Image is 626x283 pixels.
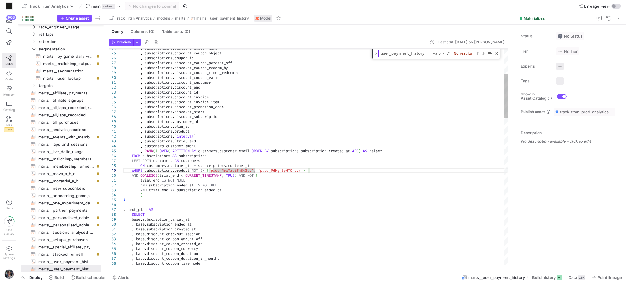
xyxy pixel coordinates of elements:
span: , [140,144,142,149]
span: models [157,16,170,20]
div: 30 [109,75,116,80]
img: No status [558,34,563,39]
span: , [140,65,142,70]
span: marts__all_laps_recorded​​​​​​​​​​ [38,112,94,119]
span: Tags [521,79,551,83]
div: 42 [109,134,116,139]
span: marts__user_payment_history​​​​​​​​​​ [38,266,94,273]
span: Alerts [118,275,129,280]
span: ` [175,134,177,139]
span: . [164,144,166,149]
span: , [140,95,142,100]
div: 29 [109,70,116,75]
div: 41 [109,129,116,134]
span: , [140,124,142,129]
button: track-titan-prod-analytics / y42_Track_Titan_Analytics_main / marts__user_payment_history [554,108,615,116]
div: Press SPACE to select this row. [21,45,101,53]
span: discount_invoice [175,95,209,100]
span: marts__events_with_membership_status_pairing​​​​​​​​​​ [38,134,94,141]
span: Space settings [3,252,15,260]
span: (0) [184,30,190,34]
a: marts__one_experiment_dashboard​​​​​​​​​​ [21,199,101,207]
span: Build [54,275,64,280]
button: Alerts [110,272,132,283]
div: Press SPACE to select this row. [21,75,101,82]
textarea: Find [379,50,432,57]
span: PARTITION [170,149,190,153]
span: Catalog [3,108,15,112]
span: ` [196,139,198,144]
span: Monitor [3,93,15,96]
a: marts__personalised_achievements_notifications​​​​​​​​​​ [21,214,101,221]
span: discount_coupon_valid [175,75,219,80]
span: Create asset [66,16,89,20]
div: Press SPACE to select this row. [21,97,101,104]
a: marts__onboarding_game_selection​​​​​​​​​​ [21,192,101,199]
button: 908 [2,15,16,26]
span: (0) [149,30,155,34]
span: Status [521,34,551,38]
a: Code [2,68,16,83]
a: marts__user_payment_history​​​​​​​​​​ [21,265,101,273]
div: Press SPACE to select this row. [21,82,101,89]
span: subscriptions [145,70,172,75]
span: Experts [521,64,551,68]
span: . [172,124,175,129]
span: Publish asset [521,110,545,114]
span: , [140,129,142,134]
span: ( [168,149,170,153]
span: . [172,85,175,90]
span: , [140,85,142,90]
span: subscriptions [145,65,172,70]
div: 26 [109,56,116,61]
button: Build [46,272,67,283]
div: 27 [109,61,116,65]
span: subscriptions [145,85,172,90]
div: 28K [578,275,585,280]
span: . [172,61,175,65]
div: Press SPACE to select this row. [21,104,101,111]
span: discount_id [175,90,198,95]
span: Show in Asset Catalog [521,92,547,101]
span: subscriptions [145,124,172,129]
span: RANK [145,149,153,153]
span: No Status [558,34,583,39]
div: 43 [109,139,116,144]
span: marts__analysis_sessions​​​​​​​​​​ [38,126,94,133]
div: Press SPACE to select this row. [21,133,101,141]
span: discount_coupon_object [175,51,222,56]
span: . [172,119,175,124]
div: 44 [109,144,116,149]
div: 33 [109,90,116,95]
button: Preview [109,39,133,46]
span: race_engineer_usage [39,24,101,31]
a: marts__mozatrial_a_b​​​​​​​​​​ [21,177,101,185]
span: , [140,70,142,75]
a: marts__mailchimp_output​​​​​​​​​​ [21,60,101,67]
span: . [172,100,175,105]
div: 39 [109,119,116,124]
button: Data28K [566,272,588,283]
div: No results [453,50,474,57]
span: ` [194,134,196,139]
span: subscriptions [145,75,172,80]
span: marts__all_laps_recorded_recent​​​​​​​​​​ [38,104,94,111]
span: . [172,70,175,75]
span: . [299,149,301,153]
span: Editor [5,62,13,66]
button: No tierNo Tier [556,47,579,55]
span: , [140,134,142,139]
div: Press SPACE to select this row. [21,23,101,31]
span: track-titan-prod-analytics / y42_Track_Titan_Analytics_main / marts__user_payment_history [560,109,613,114]
span: ORDER [252,149,262,153]
span: . [172,109,175,114]
span: . [172,129,175,134]
span: coupon_id [175,56,194,61]
span: marts__onboarding_game_selection​​​​​​​​​​ [38,192,94,199]
span: retention [39,38,101,45]
span: subscriptions [145,114,172,119]
button: Build scheduler [68,272,109,283]
span: subscriptions [271,149,299,153]
span: , [140,100,142,105]
span: marts__new_subscribers​​​​​​​​​​ [38,185,94,192]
